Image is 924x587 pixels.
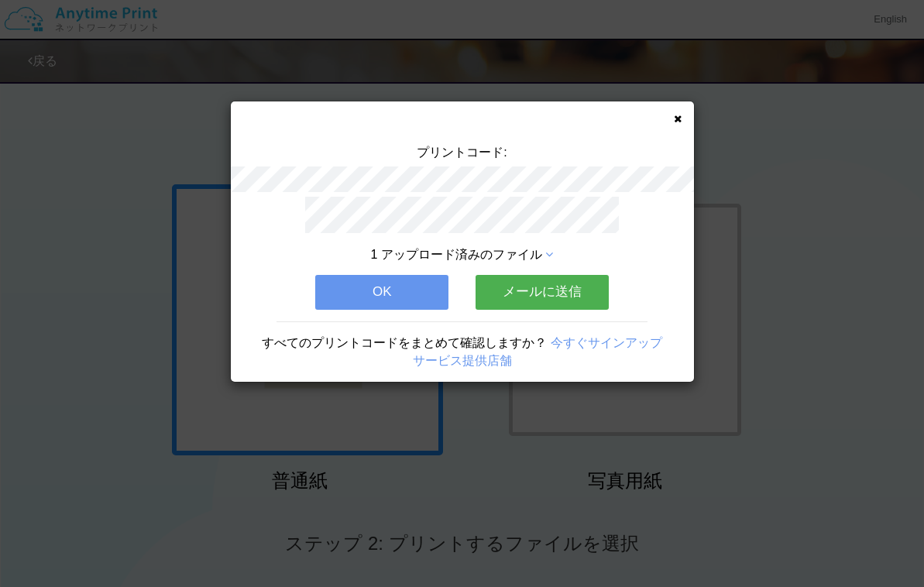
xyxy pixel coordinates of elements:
span: すべてのプリントコードをまとめて確認しますか？ [262,336,547,349]
button: メールに送信 [476,275,609,309]
span: プリントコード: [417,146,507,159]
span: 1 アップロード済みのファイル [371,248,542,261]
a: サービス提供店舗 [413,354,512,367]
a: 今すぐサインアップ [551,336,662,349]
button: OK [315,275,448,309]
